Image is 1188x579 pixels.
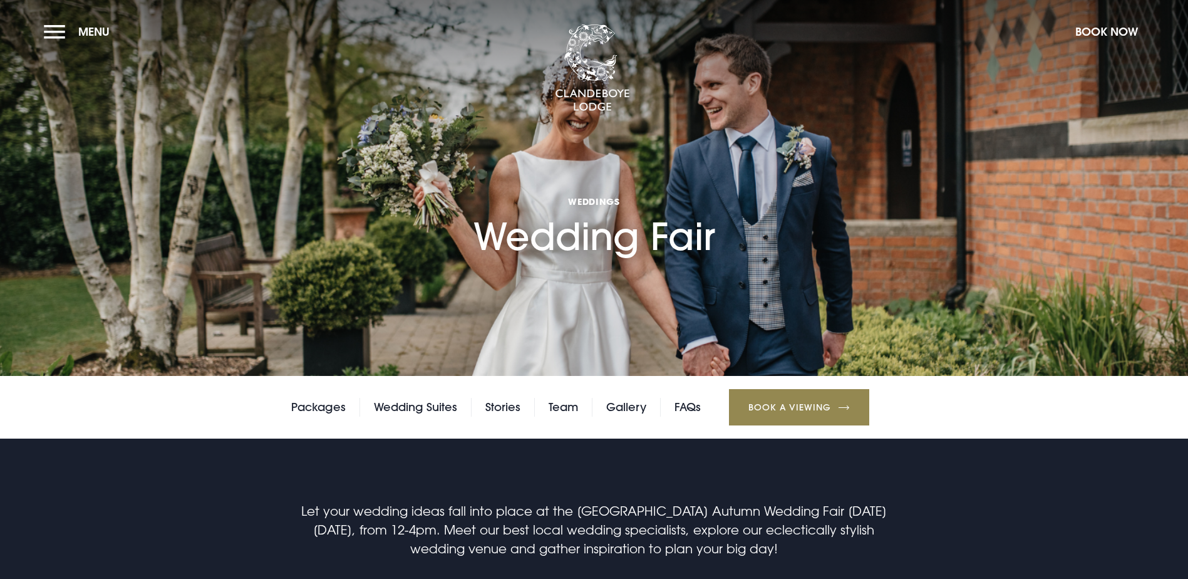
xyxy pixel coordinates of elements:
a: Packages [291,398,346,417]
a: Team [549,398,578,417]
h1: Wedding Fair [473,123,715,258]
span: Menu [78,24,110,39]
a: Stories [485,398,520,417]
img: Clandeboye Lodge [555,24,630,112]
p: Let your wedding ideas fall into place at the [GEOGRAPHIC_DATA] Autumn Wedding Fair [DATE][DATE],... [296,501,892,558]
button: Menu [44,18,116,45]
a: Gallery [606,398,646,417]
span: Weddings [473,196,715,207]
a: Wedding Suites [374,398,457,417]
a: Book a Viewing [729,389,869,425]
a: FAQs [674,398,701,417]
button: Book Now [1069,18,1144,45]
